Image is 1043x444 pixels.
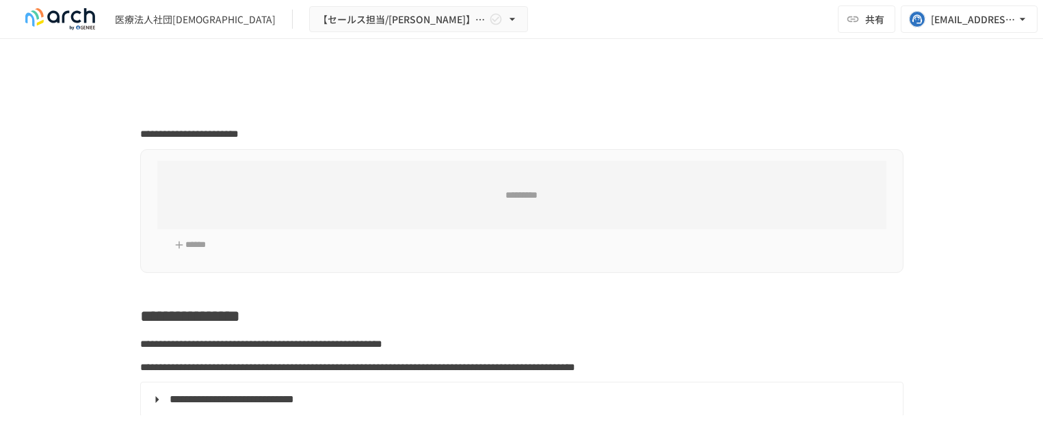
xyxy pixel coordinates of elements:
[931,11,1016,28] div: [EMAIL_ADDRESS][DOMAIN_NAME]
[901,5,1038,33] button: [EMAIL_ADDRESS][DOMAIN_NAME]
[318,11,486,28] span: 【セールス担当/[PERSON_NAME]】医療法人社団弘善会様_初期設定サポート
[838,5,895,33] button: 共有
[865,12,884,27] span: 共有
[115,12,276,27] div: 医療法人社団[DEMOGRAPHIC_DATA]
[16,8,104,30] img: logo-default@2x-9cf2c760.svg
[309,6,528,33] button: 【セールス担当/[PERSON_NAME]】医療法人社団弘善会様_初期設定サポート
